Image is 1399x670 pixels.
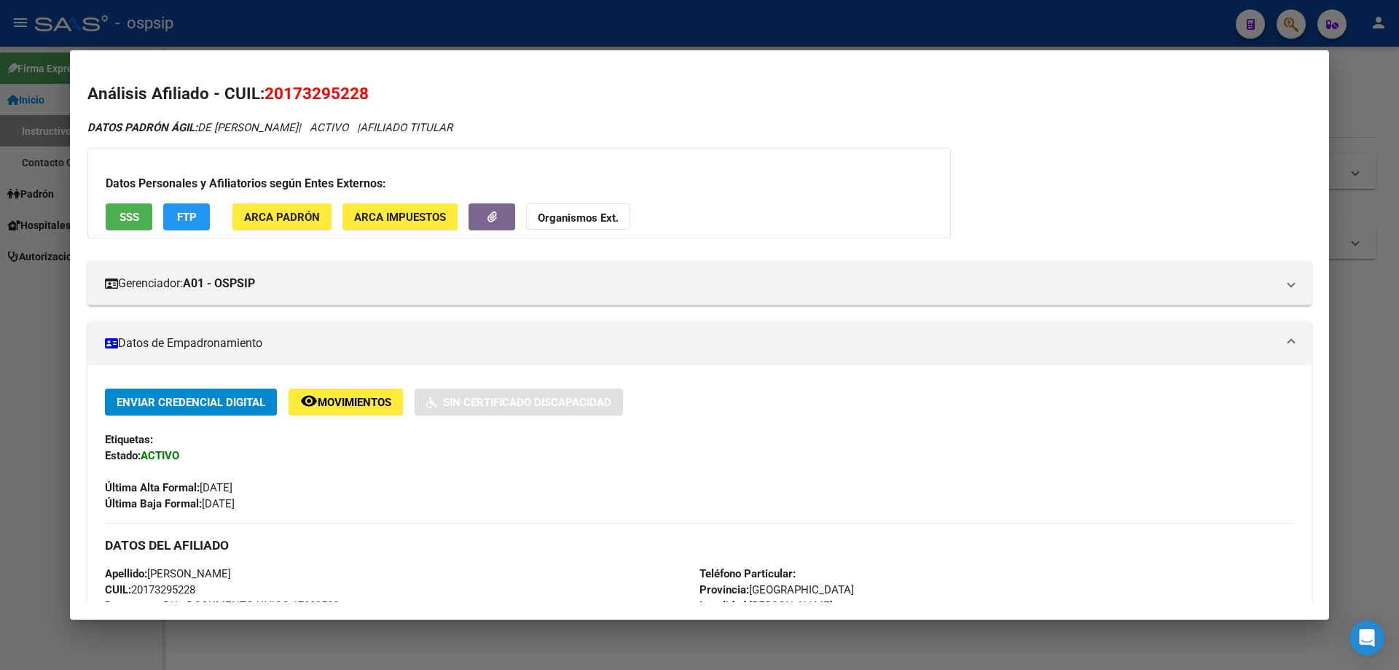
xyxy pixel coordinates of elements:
span: [GEOGRAPHIC_DATA] [699,583,854,596]
span: ARCA Impuestos [354,211,446,224]
mat-expansion-panel-header: Gerenciador:A01 - OSPSIP [87,262,1312,305]
strong: Provincia: [699,583,749,596]
strong: ACTIVO [141,449,179,462]
strong: Etiquetas: [105,433,153,446]
button: ARCA Padrón [232,203,332,230]
strong: Localidad: [699,599,749,612]
strong: Estado: [105,449,141,462]
span: SSS [119,211,139,224]
strong: CUIL: [105,583,131,596]
span: [PERSON_NAME] [699,599,833,612]
strong: DATOS PADRÓN ÁGIL: [87,121,197,134]
div: Open Intercom Messenger [1349,620,1384,655]
span: 20173295228 [264,84,369,103]
button: Sin Certificado Discapacidad [415,389,623,416]
strong: A01 - OSPSIP [183,275,255,292]
i: | ACTIVO | [87,121,452,134]
span: 20173295228 [105,583,195,596]
span: Enviar Credencial Digital [117,396,265,409]
button: SSS [106,203,152,230]
span: Sin Certificado Discapacidad [443,396,611,409]
span: [PERSON_NAME] [105,567,231,580]
strong: Última Baja Formal: [105,497,202,510]
span: AFILIADO TITULAR [360,121,452,134]
h2: Análisis Afiliado - CUIL: [87,82,1312,106]
h3: DATOS DEL AFILIADO [105,537,1294,553]
span: ARCA Padrón [244,211,320,224]
strong: Última Alta Formal: [105,481,200,494]
button: Movimientos [289,389,403,416]
button: ARCA Impuestos [342,203,458,230]
span: DU - DOCUMENTO UNICO 17329522 [105,599,339,612]
span: Movimientos [318,396,391,409]
button: Enviar Credencial Digital [105,389,277,416]
strong: Apellido: [105,567,147,580]
mat-expansion-panel-header: Datos de Empadronamiento [87,322,1312,365]
mat-panel-title: Datos de Empadronamiento [105,335,1277,352]
button: Organismos Ext. [526,203,630,230]
strong: Organismos Ext. [538,211,619,225]
h3: Datos Personales y Afiliatorios según Entes Externos: [106,175,933,192]
span: DE [PERSON_NAME] [87,121,298,134]
mat-panel-title: Gerenciador: [105,275,1277,292]
span: FTP [177,211,197,224]
button: FTP [163,203,210,230]
strong: Teléfono Particular: [699,567,796,580]
span: [DATE] [105,497,235,510]
span: [DATE] [105,481,232,494]
mat-icon: remove_red_eye [300,392,318,410]
strong: Documento: [105,599,163,612]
